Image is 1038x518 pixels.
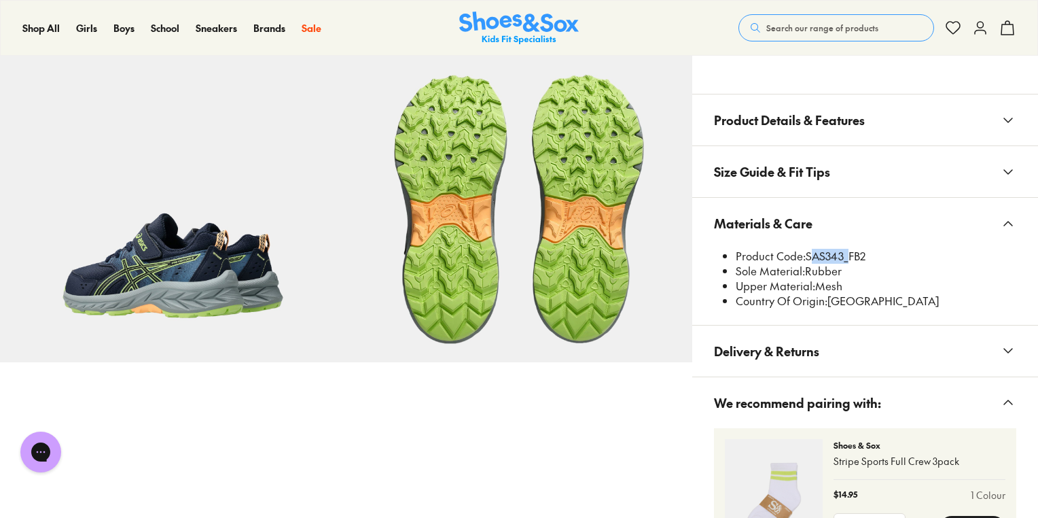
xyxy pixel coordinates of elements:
[738,14,934,41] button: Search our range of products
[714,383,881,423] span: We recommend pairing with:
[834,454,1005,468] p: Stripe Sports Full Crew 3pack
[714,100,865,140] span: Product Details & Features
[766,22,878,34] span: Search our range of products
[692,326,1038,377] button: Delivery & Returns
[736,248,806,263] span: Product Code:
[736,294,1016,309] li: [GEOGRAPHIC_DATA]
[459,12,579,45] img: SNS_Logo_Responsive.svg
[714,152,830,192] span: Size Guide & Fit Tips
[692,198,1038,249] button: Materials & Care
[692,94,1038,145] button: Product Details & Features
[971,488,1005,502] a: 1 Colour
[346,16,692,362] img: 9-551363_1
[736,278,815,293] span: Upper Material:
[714,331,819,371] span: Delivery & Returns
[834,488,857,502] p: $14.95
[253,21,285,35] a: Brands
[736,249,1016,264] li: SAS343_FB2
[22,21,60,35] a: Shop All
[736,279,1016,294] li: Mesh
[14,427,68,477] iframe: Gorgias live chat messenger
[459,12,579,45] a: Shoes & Sox
[736,293,827,308] span: Country Of Origin:
[76,21,97,35] a: Girls
[714,65,1016,77] iframe: Find in Store
[736,263,805,278] span: Sole Material:
[692,146,1038,197] button: Size Guide & Fit Tips
[692,377,1038,428] button: We recommend pairing with:
[151,21,179,35] a: School
[302,21,321,35] a: Sale
[736,264,1016,279] li: Rubber
[113,21,135,35] a: Boys
[196,21,237,35] a: Sneakers
[834,439,1005,451] p: Shoes & Sox
[714,203,812,243] span: Materials & Care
